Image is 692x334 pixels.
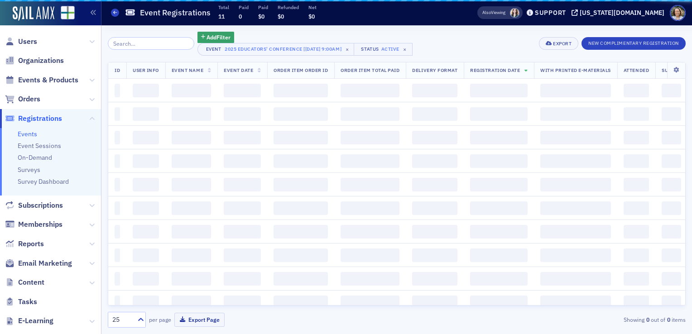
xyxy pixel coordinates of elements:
span: ‌ [624,272,649,286]
a: E-Learning [5,316,53,326]
span: ‌ [470,84,528,97]
img: SailAMX [13,6,54,21]
label: per page [149,315,171,324]
span: ‌ [662,107,681,121]
span: ‌ [224,225,261,239]
span: ‌ [624,154,649,168]
span: ‌ [115,84,120,97]
span: Profile [670,5,686,21]
span: E-Learning [18,316,53,326]
div: 2025 Educators' Conference [[DATE] 9:00am] [225,44,341,53]
span: ‌ [224,107,261,121]
a: Users [5,37,37,47]
p: Paid [258,4,268,10]
span: ‌ [412,296,457,309]
span: ‌ [172,248,211,262]
span: ‌ [662,225,681,239]
span: ‌ [540,107,611,121]
span: ‌ [133,131,159,144]
span: Memberships [18,219,62,229]
span: ‌ [662,84,681,97]
span: ‌ [540,201,611,215]
a: Surveys [18,166,40,174]
span: ‌ [470,296,528,309]
span: ‌ [274,272,328,286]
span: ‌ [172,178,211,191]
span: Organizations [18,56,64,66]
span: ‌ [540,131,611,144]
span: $0 [258,13,264,20]
p: Paid [239,4,249,10]
span: Viewing [482,10,505,16]
div: Showing out of items [500,315,686,324]
div: Support [535,9,566,17]
button: Export [539,37,578,50]
span: ‌ [133,107,159,121]
span: Delivery Format [412,67,457,73]
span: Order Item Order ID [274,67,328,73]
span: Event Name [172,67,203,73]
span: 0 [239,13,242,20]
a: On-Demand [18,153,52,162]
span: ‌ [172,154,211,168]
span: ‌ [341,131,399,144]
span: ‌ [224,154,261,168]
span: ‌ [470,154,528,168]
div: Active [381,46,399,52]
span: ‌ [133,201,159,215]
span: ‌ [172,84,211,97]
span: ‌ [224,272,261,286]
span: ‌ [412,107,457,121]
span: ‌ [172,201,211,215]
span: ‌ [115,107,120,121]
a: Events & Products [5,75,78,85]
span: ‌ [624,225,649,239]
span: With Printed E-Materials [540,67,611,73]
span: ‌ [341,84,399,97]
span: ‌ [470,248,528,262]
span: ‌ [115,178,120,191]
div: 25 [112,315,132,324]
span: ‌ [133,178,159,191]
span: ‌ [662,178,681,191]
span: Registrations [18,114,62,124]
span: Sarah Lowery [510,8,519,18]
a: New Complimentary Registration [581,38,686,47]
span: Subscriptions [18,200,63,210]
a: Organizations [5,56,64,66]
span: ‌ [274,296,328,309]
span: ‌ [115,225,120,239]
p: Total [218,4,229,10]
span: ‌ [470,178,528,191]
span: ‌ [341,225,399,239]
span: ‌ [172,225,211,239]
a: Content [5,277,44,287]
a: Tasks [5,297,37,307]
span: ‌ [341,154,399,168]
span: ‌ [540,272,611,286]
span: ‌ [172,296,211,309]
div: Also [482,10,491,15]
span: ‌ [274,84,328,97]
span: ‌ [115,272,120,286]
button: Event2025 Educators' Conference [[DATE] 9:00am]× [197,43,355,56]
span: ‌ [115,296,120,309]
a: Email Marketing [5,258,72,268]
span: ‌ [624,131,649,144]
p: Net [308,4,317,10]
span: ‌ [341,296,399,309]
h1: Event Registrations [140,7,211,18]
span: ID [115,67,120,73]
span: ‌ [412,248,457,262]
img: SailAMX [61,6,75,20]
span: ‌ [133,84,159,97]
a: Event Sessions [18,142,61,150]
span: ‌ [341,272,399,286]
span: $0 [278,13,284,20]
span: × [401,45,409,53]
button: New Complimentary Registration [581,37,686,50]
span: ‌ [274,225,328,239]
span: Registration Date [470,67,520,73]
span: ‌ [662,201,681,215]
